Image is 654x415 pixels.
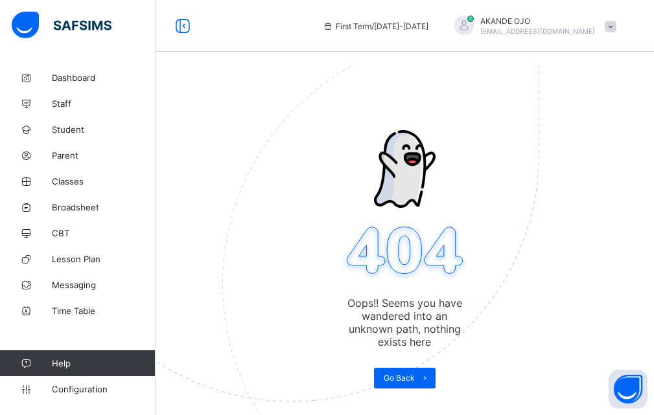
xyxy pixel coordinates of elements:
span: AKANDE OJO [480,16,595,26]
button: Open asap [609,370,648,409]
span: Staff [52,98,156,109]
span: Classes [52,176,156,186]
span: CBT [52,228,156,238]
div: AKANDEOJO [441,16,623,37]
span: Help [52,358,155,368]
span: Go Back [384,373,415,383]
span: Dashboard [52,73,156,83]
span: Broadsheet [52,202,156,212]
img: safsims [12,12,111,39]
span: Parent [52,150,156,161]
span: Configuration [52,384,155,394]
span: Lesson Plan [52,254,156,264]
span: [EMAIL_ADDRESS][DOMAIN_NAME] [480,27,595,35]
span: Student [52,124,156,135]
span: Time Table [52,306,156,316]
span: Messaging [52,280,156,290]
span: session/term information [323,21,428,31]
